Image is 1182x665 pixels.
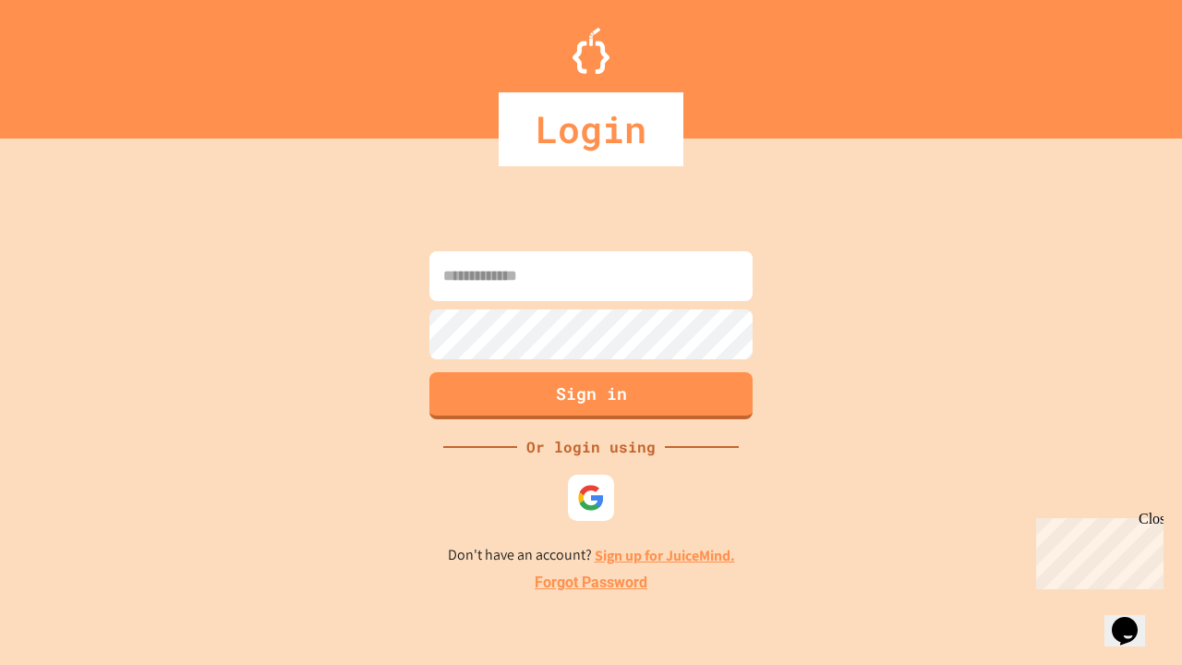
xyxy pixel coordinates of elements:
a: Sign up for JuiceMind. [595,546,735,565]
iframe: chat widget [1029,511,1164,589]
p: Don't have an account? [448,544,735,567]
button: Sign in [429,372,753,419]
img: Logo.svg [573,28,609,74]
a: Forgot Password [535,572,647,594]
div: Login [499,92,683,166]
div: Or login using [517,436,665,458]
div: Chat with us now!Close [7,7,127,117]
img: google-icon.svg [577,484,605,512]
iframe: chat widget [1104,591,1164,647]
